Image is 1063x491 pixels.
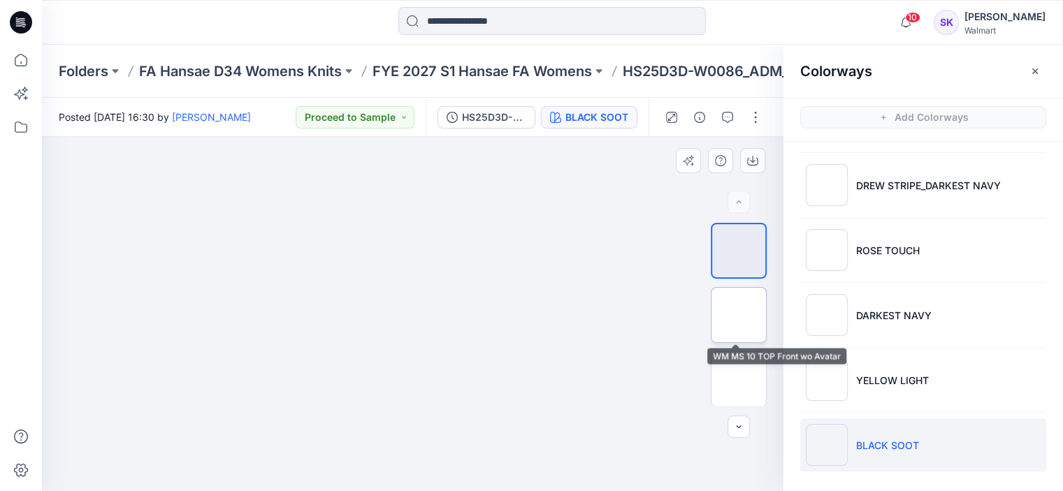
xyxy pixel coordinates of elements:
button: HS25D3D-W0086_ADM_POINTELLE BABY TEE Full colorways [438,106,535,129]
img: DREW STRIPE_DARKEST NAVY [806,164,848,206]
span: Posted [DATE] 16:30 by [59,110,251,124]
p: HS25D3D-W0086_ADM_POINTELLE BABY TEE [623,61,842,81]
img: ROSE TOUCH [806,229,848,271]
button: Details [688,106,711,129]
p: DREW STRIPE_DARKEST NAVY [856,178,1001,193]
a: Folders [59,61,108,81]
a: [PERSON_NAME] [172,111,251,123]
h2: Colorways [800,63,872,80]
button: BLACK SOOT [541,106,637,129]
img: BLACK SOOT [806,424,848,466]
p: YELLOW LIGHT [856,373,929,388]
img: DARKEST NAVY [806,294,848,336]
div: HS25D3D-W0086_ADM_POINTELLE BABY TEE Full colorways [462,110,526,125]
a: FA Hansae D34 Womens Knits [139,61,342,81]
div: SK [934,10,959,35]
img: YELLOW LIGHT [806,359,848,401]
div: [PERSON_NAME] [964,8,1046,25]
p: ROSE TOUCH [856,243,920,258]
p: DARKEST NAVY [856,308,932,323]
div: Walmart [964,25,1046,36]
span: 10 [905,12,920,23]
div: BLACK SOOT [565,110,628,125]
p: BLACK SOOT [856,438,919,453]
a: FYE 2027 S1 Hansae FA Womens [373,61,592,81]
